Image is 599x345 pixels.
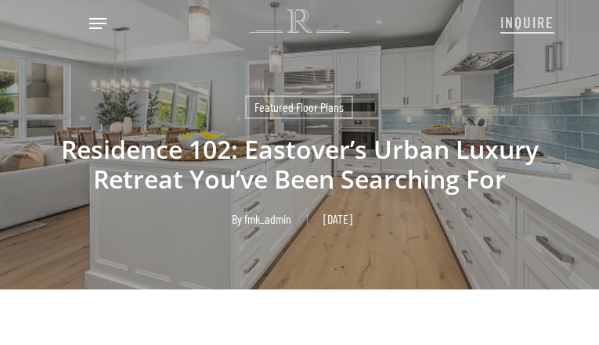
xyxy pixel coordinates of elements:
[36,119,563,210] h1: Residence 102: Eastover’s Urban Luxury Retreat You’ve Been Searching For
[232,214,242,225] span: By
[245,95,353,119] a: Featured Floor Plans
[89,16,106,31] a: Navigation Menu
[500,13,554,31] span: INQUIRE
[500,5,554,38] a: INQUIRE
[244,211,291,226] a: fmk_admin
[307,214,368,225] span: [DATE]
